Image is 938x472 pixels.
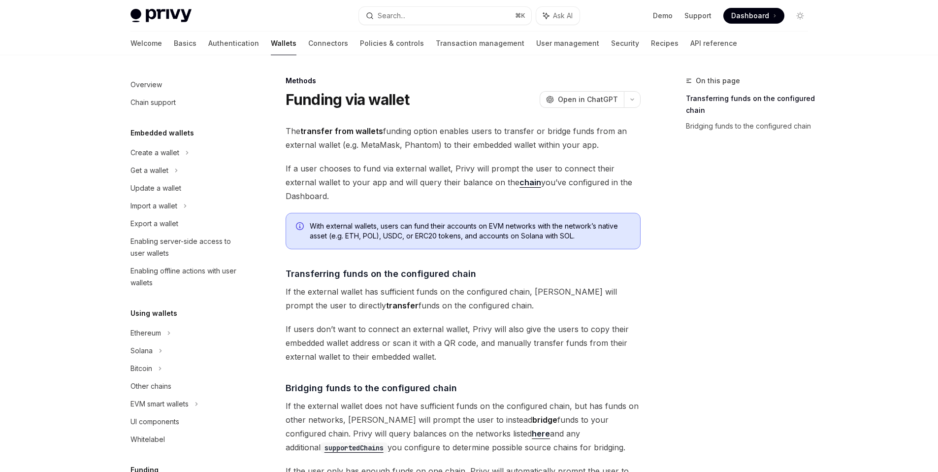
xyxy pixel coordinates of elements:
a: API reference [690,32,737,55]
a: Whitelabel [123,431,249,448]
button: Toggle dark mode [792,8,808,24]
div: Ethereum [130,327,161,339]
a: Export a wallet [123,215,249,233]
div: Search... [378,10,405,22]
a: Update a wallet [123,179,249,197]
a: Basics [174,32,196,55]
button: Search...⌘K [359,7,531,25]
div: Enabling offline actions with user wallets [130,265,243,289]
a: Recipes [651,32,679,55]
div: Export a wallet [130,218,178,230]
strong: bridge [532,415,557,425]
img: light logo [130,9,192,23]
a: Dashboard [723,8,784,24]
a: Policies & controls [360,32,424,55]
a: UI components [123,413,249,431]
span: ⌘ K [515,12,525,20]
span: If users don’t want to connect an external wallet, Privy will also give the users to copy their e... [286,322,641,364]
span: On this page [696,75,740,87]
span: The funding option enables users to transfer or bridge funds from an external wallet (e.g. MetaMa... [286,124,641,152]
strong: transfer from wallets [300,126,383,136]
strong: transfer [386,301,419,310]
a: Security [611,32,639,55]
svg: Info [296,222,306,232]
div: UI components [130,416,179,428]
span: If a user chooses to fund via external wallet, Privy will prompt the user to connect their extern... [286,162,641,203]
a: Bridging funds to the configured chain [686,118,816,134]
div: Enabling server-side access to user wallets [130,236,243,259]
a: chain [519,177,541,188]
span: Bridging funds to the configured chain [286,381,457,395]
a: Transaction management [436,32,524,55]
a: here [532,429,550,439]
span: If the external wallet does not have sufficient funds on the configured chain, but has funds on o... [286,399,641,454]
span: If the external wallet has sufficient funds on the configured chain, [PERSON_NAME] will prompt th... [286,285,641,312]
div: Solana [130,345,153,357]
a: Wallets [271,32,296,55]
div: Chain support [130,97,176,108]
h5: Using wallets [130,307,177,319]
a: Other chains [123,377,249,395]
a: Welcome [130,32,162,55]
h1: Funding via wallet [286,91,410,108]
div: Import a wallet [130,200,177,212]
a: Authentication [208,32,259,55]
div: Overview [130,79,162,91]
span: Open in ChatGPT [558,95,618,104]
a: Demo [653,11,673,21]
a: Connectors [308,32,348,55]
span: Transferring funds on the configured chain [286,267,476,280]
div: Create a wallet [130,147,179,159]
button: Open in ChatGPT [540,91,624,108]
a: User management [536,32,599,55]
h5: Embedded wallets [130,127,194,139]
span: Ask AI [553,11,573,21]
a: Transferring funds on the configured chain [686,91,816,118]
div: Methods [286,76,641,86]
span: Dashboard [731,11,769,21]
div: Update a wallet [130,182,181,194]
button: Ask AI [536,7,580,25]
div: Whitelabel [130,434,165,445]
div: Other chains [130,380,171,392]
a: Chain support [123,94,249,111]
a: Overview [123,76,249,94]
div: EVM smart wallets [130,398,189,410]
div: Bitcoin [130,363,152,374]
code: supportedChains [321,442,388,453]
a: Enabling offline actions with user wallets [123,262,249,292]
a: supportedChains [321,442,388,452]
div: Get a wallet [130,165,168,176]
a: Support [684,11,712,21]
span: With external wallets, users can fund their accounts on EVM networks with the network’s native as... [310,221,630,241]
a: Enabling server-side access to user wallets [123,233,249,262]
